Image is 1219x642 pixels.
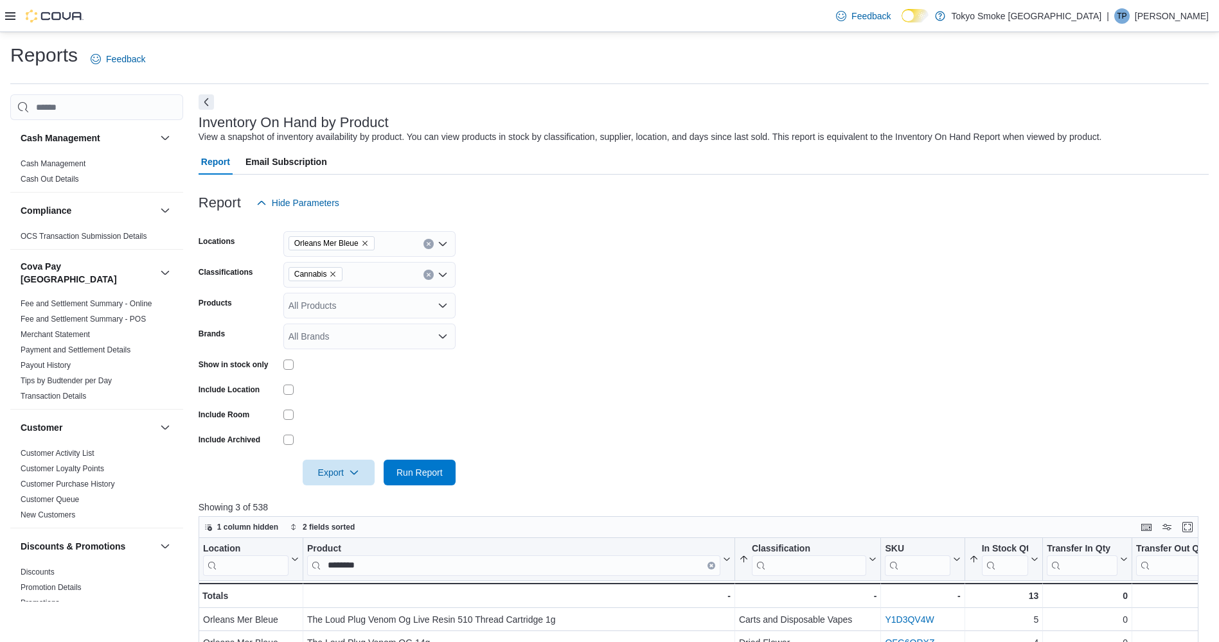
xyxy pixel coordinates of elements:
[1135,8,1209,24] p: [PERSON_NAME]
[157,420,173,435] button: Customer
[21,174,79,184] span: Cash Out Details
[199,267,253,277] label: Classifications
[245,149,327,175] span: Email Subscription
[203,543,299,576] button: Location
[21,361,71,370] a: Payout History
[307,588,731,603] div: -
[199,410,249,420] label: Include Room
[199,115,389,130] h3: Inventory On Hand by Product
[199,130,1102,144] div: View a snapshot of inventory availability by product. You can view products in stock by classific...
[26,10,84,22] img: Cova
[885,614,934,625] a: Y1D3QV4W
[21,159,85,169] span: Cash Management
[1047,543,1128,576] button: Transfer In Qty
[1159,519,1175,535] button: Display options
[396,466,443,479] span: Run Report
[739,543,877,576] button: Classification
[289,267,343,281] span: Cannabis
[289,236,375,250] span: Orleans Mer Bleue
[21,567,55,577] span: Discounts
[1047,543,1117,555] div: Transfer In Qty
[739,588,877,603] div: -
[438,239,448,249] button: Open list of options
[85,46,150,72] a: Feedback
[885,588,960,603] div: -
[752,543,867,576] div: Classification
[384,460,456,485] button: Run Report
[21,392,86,401] a: Transaction Details
[21,510,75,520] span: New Customers
[1139,519,1154,535] button: Keyboard shortcuts
[885,543,960,576] button: SKU
[438,331,448,342] button: Open list of options
[303,522,355,532] span: 2 fields sorted
[21,568,55,577] a: Discounts
[21,232,147,241] a: OCS Transaction Submission Details
[199,329,225,339] label: Brands
[739,612,877,627] div: Carts and Disposable Vapes
[831,3,896,29] a: Feedback
[199,501,1209,514] p: Showing 3 of 538
[21,421,62,434] h3: Customer
[21,329,90,340] span: Merchant Statement
[21,330,90,339] a: Merchant Statement
[21,314,146,324] span: Fee and Settlement Summary - POS
[21,360,71,370] span: Payout History
[21,175,79,184] a: Cash Out Details
[21,204,71,217] h3: Compliance
[968,543,1038,576] button: In Stock Qty
[157,130,173,146] button: Cash Management
[885,543,950,576] div: SKU URL
[199,360,269,370] label: Show in stock only
[21,421,155,434] button: Customer
[21,540,125,553] h3: Discounts & Promotions
[1047,612,1128,627] div: 0
[21,231,147,241] span: OCS Transaction Submission Details
[294,237,359,250] span: Orleans Mer Bleue
[21,345,130,354] a: Payment and Settlement Details
[10,156,183,192] div: Cash Management
[10,229,183,249] div: Compliance
[157,265,173,281] button: Cova Pay [GEOGRAPHIC_DATA]
[21,540,155,553] button: Discounts & Promotions
[21,299,152,309] span: Fee and Settlement Summary - Online
[968,612,1038,627] div: 5
[21,376,112,386] span: Tips by Budtender per Day
[201,149,230,175] span: Report
[1047,588,1128,603] div: 0
[21,479,115,489] span: Customer Purchase History
[1180,519,1195,535] button: Enter fullscreen
[21,494,79,505] span: Customer Queue
[902,22,902,23] span: Dark Mode
[851,10,891,22] span: Feedback
[21,583,82,592] a: Promotion Details
[1136,543,1214,576] div: Transfer Out Qty
[1047,543,1117,576] div: Transfer In Qty
[307,543,731,576] button: ProductClear input
[21,204,155,217] button: Compliance
[981,543,1028,576] div: In Stock Qty
[217,522,278,532] span: 1 column hidden
[752,543,867,555] div: Classification
[423,239,434,249] button: Clear input
[203,612,299,627] div: Orleans Mer Bleue
[106,53,145,65] span: Feedback
[21,448,94,458] span: Customer Activity List
[21,299,152,308] a: Fee and Settlement Summary - Online
[157,539,173,554] button: Discounts & Promotions
[157,203,173,218] button: Compliance
[307,543,720,576] div: Product
[199,236,235,247] label: Locations
[303,460,375,485] button: Export
[294,268,327,281] span: Cannabis
[1107,8,1109,24] p: |
[438,300,448,311] button: Open list of options
[21,495,79,504] a: Customer Queue
[21,260,155,286] button: Cova Pay [GEOGRAPHIC_DATA]
[307,612,731,627] div: The Loud Plug Venom Og Live Resin 510 Thread Cartridge 1g
[203,543,289,555] div: Location
[21,391,86,401] span: Transaction Details
[21,582,82,593] span: Promotion Details
[21,598,60,607] a: Promotions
